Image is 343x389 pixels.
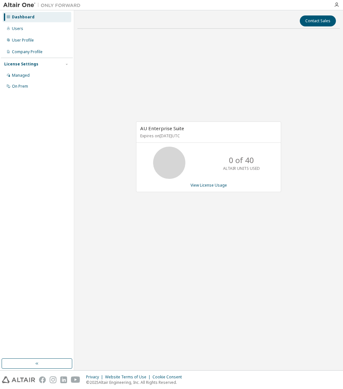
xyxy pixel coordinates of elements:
[60,376,67,383] img: linkedin.svg
[71,376,80,383] img: youtube.svg
[50,376,56,383] img: instagram.svg
[2,376,35,383] img: altair_logo.svg
[300,15,336,26] button: Contact Sales
[39,376,46,383] img: facebook.svg
[12,38,34,43] div: User Profile
[4,62,38,67] div: License Settings
[223,166,260,171] p: ALTAIR UNITS USED
[140,133,275,139] p: Expires on [DATE] UTC
[3,2,84,8] img: Altair One
[12,49,43,54] div: Company Profile
[191,182,227,188] a: View License Usage
[12,26,23,31] div: Users
[12,73,30,78] div: Managed
[105,374,152,380] div: Website Terms of Use
[86,374,105,380] div: Privacy
[140,125,184,131] span: AU Enterprise Suite
[229,155,254,166] p: 0 of 40
[152,374,186,380] div: Cookie Consent
[12,15,34,20] div: Dashboard
[86,380,186,385] p: © 2025 Altair Engineering, Inc. All Rights Reserved.
[12,84,28,89] div: On Prem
